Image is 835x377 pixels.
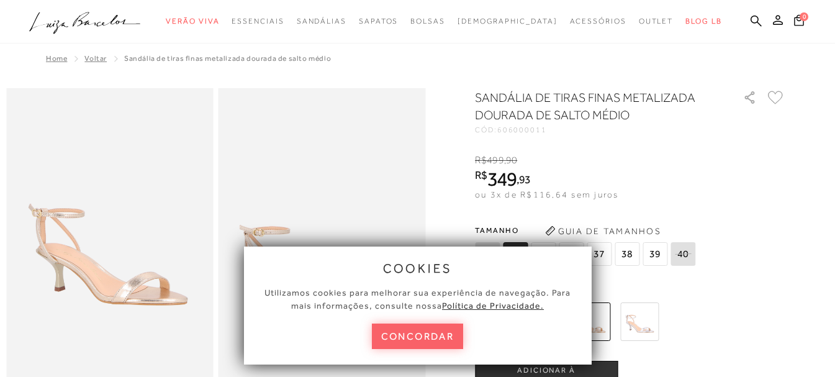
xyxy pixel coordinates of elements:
span: SANDÁLIA DE TIRAS FINAS METALIZADA DOURADA DE SALTO MÉDIO [124,54,331,63]
span: cookies [383,261,453,275]
a: noSubCategoriesText [458,10,557,33]
span: 349 [487,168,517,190]
button: concordar [372,324,464,349]
span: Bolsas [410,17,445,25]
div: CÓD: [475,126,723,134]
a: BLOG LB [685,10,721,33]
span: 90 [506,155,517,166]
a: categoryNavScreenReaderText [166,10,219,33]
button: 0 [790,14,808,30]
span: BLOG LB [685,17,721,25]
span: Sandálias [297,17,346,25]
i: R$ [475,155,487,166]
span: 606000011 [497,125,547,134]
button: Guia de Tamanhos [541,221,665,241]
span: Utilizamos cookies para melhorar sua experiência de navegação. Para mais informações, consulte nossa [264,288,571,311]
span: ou 3x de R$116,64 sem juros [475,189,618,199]
h1: SANDÁLIA DE TIRAS FINAS METALIZADA DOURADA DE SALTO MÉDIO [475,89,708,124]
span: Essenciais [232,17,284,25]
a: categoryNavScreenReaderText [297,10,346,33]
span: 40 [670,242,695,266]
a: Política de Privacidade. [442,301,544,311]
i: , [504,155,518,166]
span: Mais cores [475,289,785,296]
span: Verão Viva [166,17,219,25]
span: 93 [519,173,531,186]
a: categoryNavScreenReaderText [232,10,284,33]
a: categoryNavScreenReaderText [570,10,626,33]
a: categoryNavScreenReaderText [639,10,674,33]
span: Outlet [639,17,674,25]
a: categoryNavScreenReaderText [410,10,445,33]
span: [DEMOGRAPHIC_DATA] [458,17,557,25]
a: Home [46,54,67,63]
img: SANDÁLIA DE TIRAS FINAS METALIZADA PRATA DE SALTO MÉDIO [620,302,659,341]
span: 0 [800,12,808,21]
a: categoryNavScreenReaderText [359,10,398,33]
span: Acessórios [570,17,626,25]
span: Tamanho [475,221,698,240]
span: 38 [615,242,639,266]
span: 499 [487,155,503,166]
span: Sapatos [359,17,398,25]
span: 39 [643,242,667,266]
a: Voltar [84,54,107,63]
i: R$ [475,170,487,181]
i: , [517,174,531,185]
